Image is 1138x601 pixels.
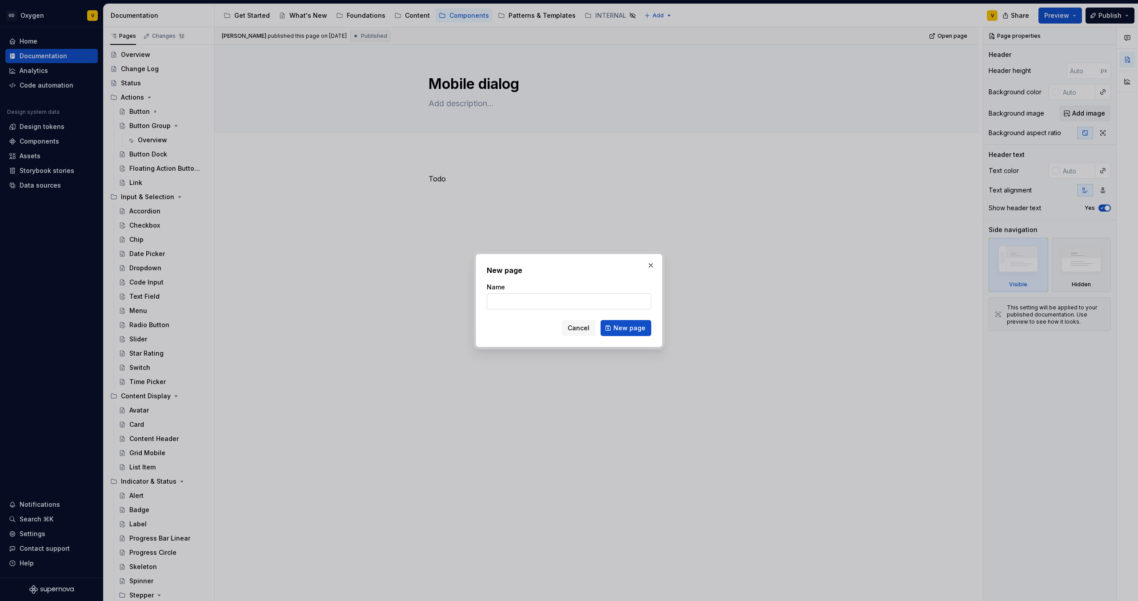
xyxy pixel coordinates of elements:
[487,265,651,276] h2: New page
[487,283,505,292] label: Name
[562,320,595,336] button: Cancel
[613,324,645,333] span: New page
[568,324,589,333] span: Cancel
[601,320,651,336] button: New page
